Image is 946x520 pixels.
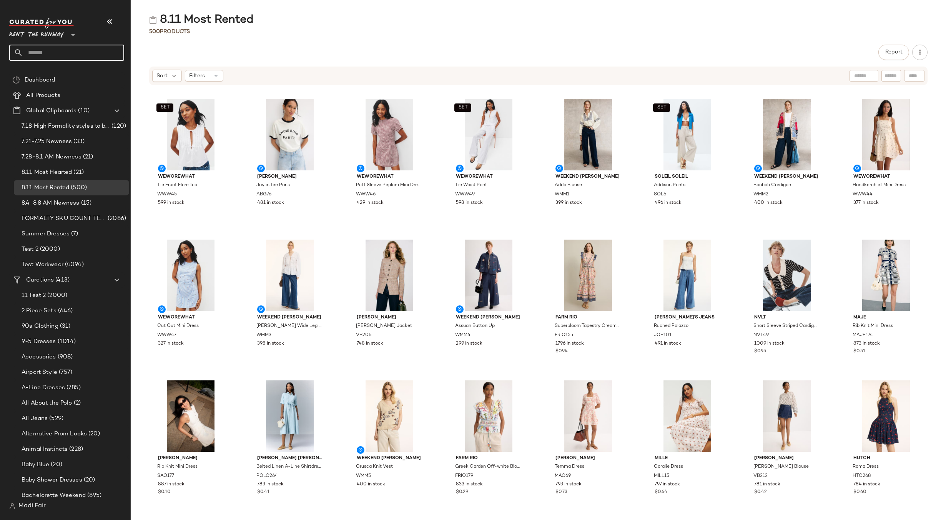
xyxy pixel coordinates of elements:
[555,191,569,198] span: WMM1
[158,200,185,207] span: 599 in stock
[72,137,85,146] span: (33)
[251,99,329,170] img: ABG76.jpg
[25,76,55,85] span: Dashboard
[57,368,73,377] span: (757)
[257,200,284,207] span: 481 in stock
[351,380,428,452] img: WMM5.jpg
[655,340,681,347] span: 491 in stock
[149,29,160,35] span: 500
[351,99,428,170] img: WWW46.jpg
[86,491,102,500] span: (895)
[158,340,184,347] span: 327 in stock
[549,240,627,311] img: FRIO155.jpg
[456,173,521,180] span: WEWOREWHAT
[753,182,791,189] span: Baobab Cardigan
[158,481,185,488] span: 887 in stock
[853,455,919,462] span: Hutch
[853,481,880,488] span: 784 in stock
[49,460,62,469] span: (20)
[70,230,78,238] span: (7)
[22,245,38,254] span: Test 2
[156,103,173,112] button: SET
[22,183,69,192] span: 8.11 Most Rented
[653,103,670,112] button: SET
[754,314,820,321] span: NVLT
[22,368,57,377] span: Airport Style
[22,399,72,408] span: All About the Polo
[257,455,323,462] span: [PERSON_NAME] [PERSON_NAME]
[158,314,223,321] span: WEWOREWHAT
[555,473,571,480] span: MAO69
[853,182,906,189] span: Handkerchief Mini Dress
[555,455,621,462] span: [PERSON_NAME]
[753,463,809,470] span: [PERSON_NAME] Blouse
[853,348,865,355] span: $0.51
[149,16,157,24] img: svg%3e
[72,168,84,177] span: (21)
[748,99,826,170] img: WMM2.jpg
[57,307,73,315] span: (646)
[455,463,520,470] span: Greek Garden Off-white Blouse
[357,481,385,488] span: 400 in stock
[22,214,106,223] span: FORMALTY SKU COUNT TEST
[655,314,720,321] span: [PERSON_NAME]'s Jeans
[853,323,893,330] span: Rib Knit Mini Dress
[847,380,925,452] img: HTC268.jpg
[356,191,376,198] span: WWW46
[885,49,903,55] span: Report
[256,332,271,339] span: WMM3
[654,191,666,198] span: SOL6
[22,430,87,438] span: Alternative Prom Looks
[456,314,521,321] span: Weekend [PERSON_NAME]
[152,99,229,170] img: WWW45.jpg
[357,200,384,207] span: 429 in stock
[160,105,170,110] span: SET
[156,72,168,80] span: Sort
[22,322,58,331] span: 90s Clothing
[58,322,71,331] span: (31)
[450,99,527,170] img: WWW49.jpg
[853,200,879,207] span: 377 in stock
[189,72,205,80] span: Filters
[26,91,60,100] span: All Products
[256,182,290,189] span: Jaylin Tee Paris
[157,323,199,330] span: Cut Out Mini Dress
[458,105,468,110] span: SET
[46,291,67,300] span: (2000)
[555,463,584,470] span: Temma Dress
[48,414,63,423] span: (529)
[26,107,76,115] span: Global Clipboards
[753,332,769,339] span: NVT49
[81,153,93,162] span: (21)
[450,240,527,311] img: WMM4.jpg
[549,380,627,452] img: MAO69.jpg
[22,445,68,454] span: Animal Instincts
[152,380,229,452] img: SAO177.jpg
[257,340,284,347] span: 398 in stock
[158,489,171,496] span: $0.10
[69,183,87,192] span: (500)
[853,489,866,496] span: $0.60
[654,463,683,470] span: Coralie Dress
[22,291,46,300] span: 11 Test 2
[754,455,820,462] span: [PERSON_NAME]
[22,460,49,469] span: Baby Blue
[22,122,110,131] span: 7.18 High Formality styles to boost
[257,314,323,321] span: Weekend [PERSON_NAME]
[648,380,726,452] img: MILL15.jpg
[654,323,688,330] span: Ruched Palazzo
[654,473,669,480] span: MILL15
[754,481,780,488] span: 781 in stock
[456,481,483,488] span: 833 in stock
[455,191,475,198] span: WWW49
[454,103,471,112] button: SET
[549,99,627,170] img: WMM1.jpg
[110,122,126,131] span: (120)
[357,173,422,180] span: WEWOREWHAT
[456,455,521,462] span: FARM Rio
[853,314,919,321] span: Maje
[22,307,57,315] span: 2 Piece Sets
[455,332,471,339] span: WMM4
[87,430,100,438] span: (20)
[157,182,197,189] span: Tie Front Flare Top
